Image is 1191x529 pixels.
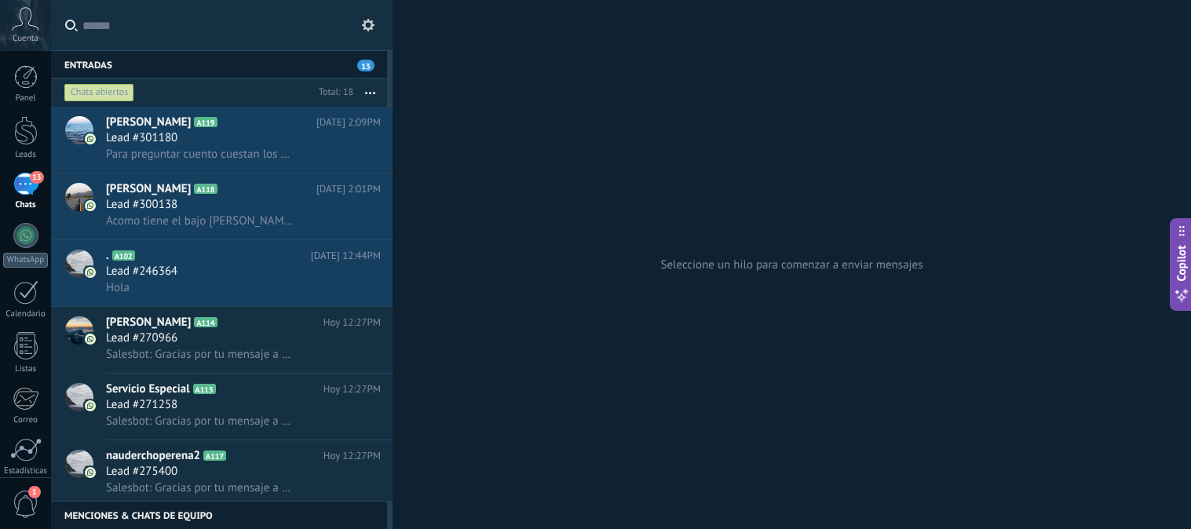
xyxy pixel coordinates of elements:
img: icon [85,467,96,478]
span: Lead #275400 [106,464,177,480]
span: Hola [106,280,130,295]
div: Correo [3,415,49,425]
div: Chats [3,200,49,210]
span: 1 [28,486,41,498]
span: . [106,248,109,264]
span: A115 [193,384,216,394]
img: icon [85,133,96,144]
span: Lead #301180 [106,130,177,146]
a: avataricon[PERSON_NAME]A119[DATE] 2:09PMLead #301180Para preguntar cuento cuestan los amortiguado... [51,107,393,173]
div: Chats abiertos [64,83,134,102]
span: Hoy 12:27PM [323,448,381,464]
img: icon [85,267,96,278]
span: [DATE] 12:44PM [311,248,381,264]
span: Acomo tiene el bajo [PERSON_NAME] 300 [106,213,294,228]
a: avataricon.A102[DATE] 12:44PMLead #246364Hola [51,240,393,306]
span: A102 [112,250,135,261]
span: Lead #246364 [106,264,177,279]
span: Hoy 12:27PM [323,315,381,330]
span: [PERSON_NAME] [106,315,191,330]
img: icon [85,334,96,345]
div: WhatsApp [3,253,48,268]
span: A117 [203,451,226,461]
div: Leads [3,150,49,160]
span: Para preguntar cuento cuestan los amortiguadores de la Piaguio 2020 el delantero y los dos traseros [106,147,294,162]
div: Listas [3,364,49,374]
span: Salesbot: Gracias por tu mensaje a MOTOCARROS Y REPUESTOS [PERSON_NAME], En este momento no podem... [106,347,294,362]
div: Calendario [3,309,49,319]
a: avataricon[PERSON_NAME]A118[DATE] 2:01PMLead #300138Acomo tiene el bajo [PERSON_NAME] 300 [51,173,393,239]
span: Servicio Especial [106,381,190,397]
span: Hoy 12:27PM [323,381,381,397]
span: Cuenta [13,34,38,44]
span: Salesbot: Gracias por tu mensaje a MOTOCARROS Y REPUESTOS [PERSON_NAME], En este momento no podem... [106,414,294,429]
span: A118 [194,184,217,194]
div: Estadísticas [3,466,49,476]
span: 13 [30,171,43,184]
span: nauderchoperena2 [106,448,200,464]
div: Total: 18 [312,85,353,100]
img: icon [85,200,96,211]
span: Lead #270966 [106,330,177,346]
span: Copilot [1174,246,1189,282]
span: A114 [194,317,217,327]
div: Menciones & Chats de equipo [51,501,387,529]
span: A119 [194,117,217,127]
span: 13 [357,60,374,71]
span: Salesbot: Gracias por tu mensaje a MOTOCARROS Y REPUESTOS [PERSON_NAME], En este momento no podem... [106,480,294,495]
span: [DATE] 2:01PM [316,181,381,197]
span: [PERSON_NAME] [106,115,191,130]
a: avatariconnauderchoperena2A117Hoy 12:27PMLead #275400Salesbot: Gracias por tu mensaje a MOTOCARRO... [51,440,393,506]
span: [DATE] 2:09PM [316,115,381,130]
span: Lead #271258 [106,397,177,413]
div: Panel [3,93,49,104]
a: avatariconServicio EspecialA115Hoy 12:27PMLead #271258Salesbot: Gracias por tu mensaje a MOTOCARR... [51,374,393,440]
a: avataricon[PERSON_NAME]A114Hoy 12:27PMLead #270966Salesbot: Gracias por tu mensaje a MOTOCARROS Y... [51,307,393,373]
div: Entradas [51,50,387,78]
span: Lead #300138 [106,197,177,213]
span: [PERSON_NAME] [106,181,191,197]
img: icon [85,400,96,411]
